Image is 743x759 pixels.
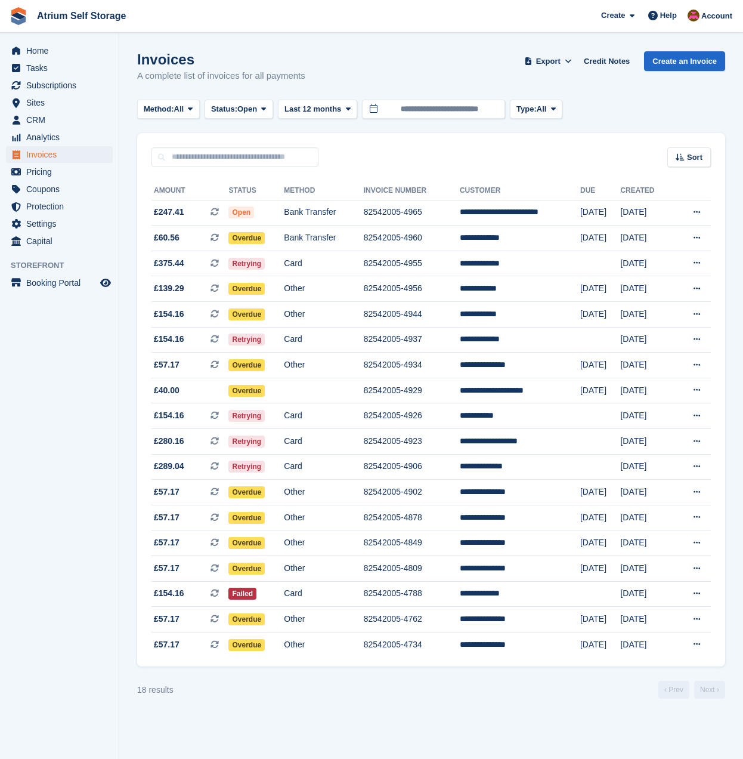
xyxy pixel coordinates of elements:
span: £139.29 [154,282,184,295]
th: Method [284,181,363,200]
span: £57.17 [154,511,179,524]
th: Created [620,181,672,200]
td: Other [284,353,363,378]
td: 82542005-4902 [364,480,460,505]
td: 82542005-4944 [364,302,460,328]
span: £289.04 [154,460,184,473]
td: Card [284,581,363,607]
td: [DATE] [580,556,620,582]
td: [DATE] [580,276,620,302]
a: Create an Invoice [644,51,725,71]
span: Pricing [26,163,98,180]
span: Overdue [228,359,265,371]
td: [DATE] [620,632,672,657]
a: menu [6,233,113,249]
td: Other [284,480,363,505]
td: Bank Transfer [284,226,363,251]
span: Sort [687,152,702,163]
a: menu [6,129,113,146]
h1: Invoices [137,51,305,67]
td: 82542005-4965 [364,200,460,226]
a: Credit Notes [579,51,634,71]
span: Overdue [228,613,265,625]
th: Status [228,181,284,200]
span: £154.16 [154,409,184,422]
span: Coupons [26,181,98,198]
span: Overdue [228,308,265,320]
td: 82542005-4926 [364,403,460,429]
td: [DATE] [620,403,672,429]
span: Invoices [26,146,98,163]
span: Overdue [228,537,265,549]
td: 82542005-4956 [364,276,460,302]
td: [DATE] [580,607,620,632]
p: A complete list of invoices for all payments [137,69,305,83]
td: Card [284,327,363,353]
span: Booking Portal [26,274,98,291]
td: Card [284,429,363,455]
td: Other [284,505,363,530]
span: £57.17 [154,638,179,651]
span: £154.16 [154,333,184,345]
th: Amount [151,181,228,200]
td: [DATE] [620,353,672,378]
td: [DATE] [620,607,672,632]
a: menu [6,215,113,232]
td: 82542005-4809 [364,556,460,582]
span: Overdue [228,639,265,651]
td: 82542005-4788 [364,581,460,607]
button: Method: All [137,100,200,119]
span: Help [660,10,677,21]
button: Status: Open [205,100,273,119]
button: Export [522,51,574,71]
td: [DATE] [620,556,672,582]
span: £375.44 [154,257,184,270]
span: Storefront [11,260,119,271]
span: Overdue [228,512,265,524]
td: Other [284,302,363,328]
td: Card [284,454,363,480]
td: [DATE] [580,353,620,378]
span: Method: [144,103,174,115]
td: [DATE] [620,429,672,455]
span: Retrying [228,436,265,448]
td: [DATE] [620,200,672,226]
td: Other [284,556,363,582]
td: [DATE] [620,530,672,556]
img: stora-icon-8386f47178a22dfd0bd8f6a31ec36ba5ce8667c1dd55bd0f319d3a0aa187defe.svg [10,7,27,25]
a: Atrium Self Storage [32,6,131,26]
td: [DATE] [580,302,620,328]
td: [DATE] [580,505,620,530]
nav: Page [656,681,727,699]
img: Mark Rhodes [688,10,699,21]
td: 82542005-4762 [364,607,460,632]
span: Last 12 months [284,103,341,115]
span: Overdue [228,563,265,575]
a: menu [6,112,113,128]
span: £57.17 [154,613,179,625]
span: Settings [26,215,98,232]
span: £60.56 [154,232,179,244]
td: [DATE] [580,632,620,657]
a: menu [6,94,113,111]
span: Type: [516,103,537,115]
td: Card [284,403,363,429]
span: Overdue [228,283,265,295]
a: menu [6,60,113,76]
span: Protection [26,198,98,215]
td: 82542005-4923 [364,429,460,455]
td: Other [284,276,363,302]
span: £247.41 [154,206,184,218]
a: menu [6,198,113,215]
a: Next [694,681,725,699]
span: £40.00 [154,384,179,397]
span: £154.16 [154,587,184,600]
td: [DATE] [580,200,620,226]
td: [DATE] [620,251,672,276]
span: Home [26,42,98,59]
td: Other [284,530,363,556]
span: £154.16 [154,308,184,320]
td: 82542005-4960 [364,226,460,251]
span: Open [237,103,257,115]
span: Failed [228,588,256,600]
